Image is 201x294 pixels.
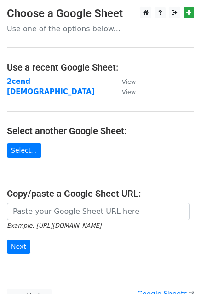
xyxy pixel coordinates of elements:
p: Use one of the options below... [7,24,194,34]
h3: Choose a Google Sheet [7,7,194,20]
a: [DEMOGRAPHIC_DATA] [7,88,95,96]
small: Example: [URL][DOMAIN_NAME] [7,222,101,229]
input: Next [7,240,30,254]
h4: Select another Google Sheet: [7,125,194,136]
a: View [113,77,136,86]
h4: Copy/paste a Google Sheet URL: [7,188,194,199]
small: View [122,78,136,85]
a: View [113,88,136,96]
a: 2cend [7,77,30,86]
h4: Use a recent Google Sheet: [7,62,194,73]
a: Select... [7,143,41,158]
small: View [122,88,136,95]
input: Paste your Google Sheet URL here [7,203,190,220]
